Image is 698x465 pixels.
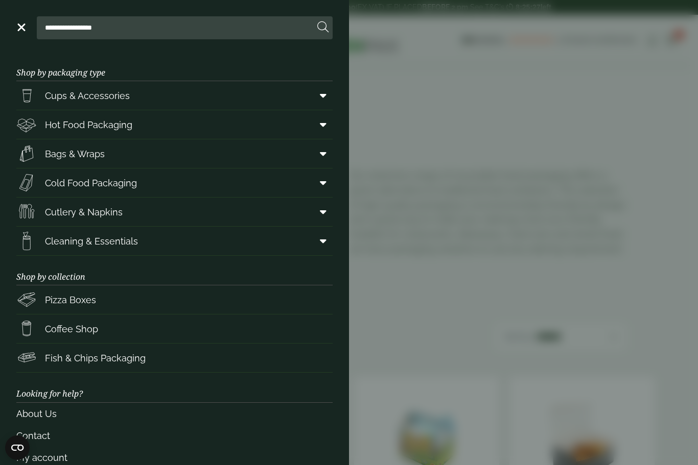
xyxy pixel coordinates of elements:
[16,227,333,255] a: Cleaning & Essentials
[16,139,333,168] a: Bags & Wraps
[16,425,333,447] a: Contact
[16,285,333,314] a: Pizza Boxes
[45,147,105,161] span: Bags & Wraps
[16,81,333,110] a: Cups & Accessories
[16,52,333,81] h3: Shop by packaging type
[16,344,333,372] a: Fish & Chips Packaging
[45,118,132,132] span: Hot Food Packaging
[16,202,37,222] img: Cutlery.svg
[45,176,137,190] span: Cold Food Packaging
[16,231,37,251] img: open-wipe.svg
[5,435,30,460] button: Open CMP widget
[16,114,37,135] img: Deli_box.svg
[16,319,37,339] img: HotDrink_paperCup.svg
[16,173,37,193] img: Sandwich_box.svg
[16,256,333,285] h3: Shop by collection
[45,234,138,248] span: Cleaning & Essentials
[16,85,37,106] img: PintNhalf_cup.svg
[16,168,333,197] a: Cold Food Packaging
[16,198,333,226] a: Cutlery & Napkins
[16,403,333,425] a: About Us
[45,322,98,336] span: Coffee Shop
[45,293,96,307] span: Pizza Boxes
[45,351,146,365] span: Fish & Chips Packaging
[16,348,37,368] img: FishNchip_box.svg
[16,289,37,310] img: Pizza_boxes.svg
[16,373,333,402] h3: Looking for help?
[16,143,37,164] img: Paper_carriers.svg
[16,314,333,343] a: Coffee Shop
[45,205,123,219] span: Cutlery & Napkins
[16,110,333,139] a: Hot Food Packaging
[45,89,130,103] span: Cups & Accessories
